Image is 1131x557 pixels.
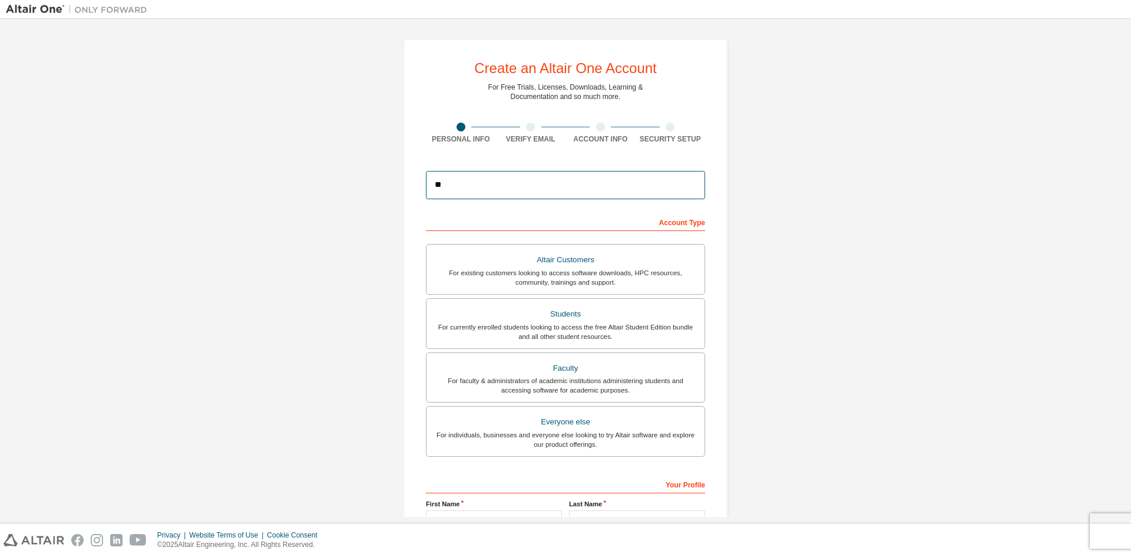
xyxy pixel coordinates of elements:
label: First Name [426,499,562,509]
img: youtube.svg [130,534,147,546]
div: For faculty & administrators of academic institutions administering students and accessing softwa... [434,376,697,395]
div: For currently enrolled students looking to access the free Altair Student Edition bundle and all ... [434,322,697,341]
div: Account Type [426,212,705,231]
div: For existing customers looking to access software downloads, HPC resources, community, trainings ... [434,268,697,287]
div: Create an Altair One Account [474,61,657,75]
div: Your Profile [426,474,705,493]
img: linkedin.svg [110,534,123,546]
img: Altair One [6,4,153,15]
label: Last Name [569,499,705,509]
div: Website Terms of Use [189,530,267,540]
div: Faculty [434,360,697,377]
div: Students [434,306,697,322]
div: Verify Email [496,134,566,144]
div: For individuals, businesses and everyone else looking to try Altair software and explore our prod... [434,430,697,449]
div: Altair Customers [434,252,697,268]
div: For Free Trials, Licenses, Downloads, Learning & Documentation and so much more. [488,83,643,101]
img: instagram.svg [91,534,103,546]
p: © 2025 Altair Engineering, Inc. All Rights Reserved. [157,540,325,550]
div: Account Info [565,134,636,144]
div: Privacy [157,530,189,540]
img: facebook.svg [71,534,84,546]
div: Cookie Consent [267,530,324,540]
div: Everyone else [434,414,697,430]
img: altair_logo.svg [4,534,64,546]
div: Personal Info [426,134,496,144]
div: Security Setup [636,134,706,144]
